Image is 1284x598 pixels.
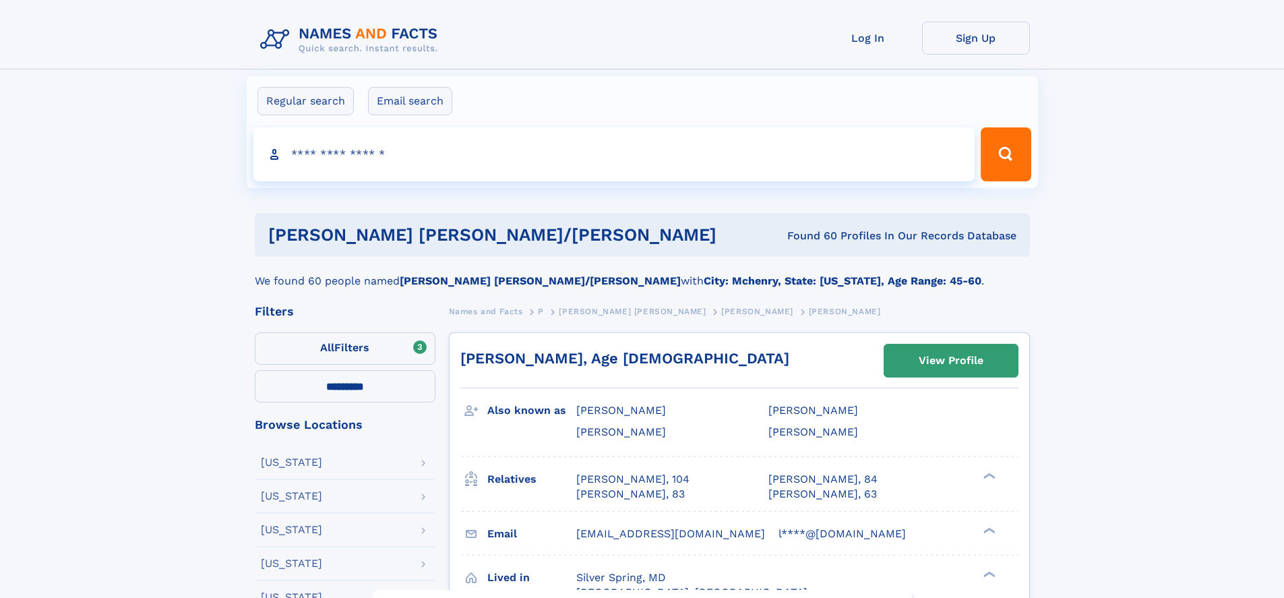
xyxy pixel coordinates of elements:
label: Email search [368,87,452,115]
div: Found 60 Profiles In Our Records Database [752,229,1016,243]
span: [EMAIL_ADDRESS][DOMAIN_NAME] [576,527,765,540]
a: Sign Up [922,22,1030,55]
h3: Relatives [487,468,576,491]
span: [PERSON_NAME] [768,404,858,417]
a: Log In [814,22,922,55]
span: Silver Spring, MD [576,571,666,584]
a: View Profile [884,345,1018,377]
label: Regular search [257,87,354,115]
div: [US_STATE] [261,558,322,569]
b: [PERSON_NAME] [PERSON_NAME]/[PERSON_NAME] [400,274,681,287]
span: All [320,341,334,354]
label: Filters [255,332,435,365]
span: P [538,307,544,316]
div: We found 60 people named with . [255,257,1030,289]
h3: Also known as [487,399,576,422]
div: ❯ [980,471,996,480]
a: [PERSON_NAME] [PERSON_NAME] [559,303,706,320]
a: [PERSON_NAME], 104 [576,472,690,487]
a: P [538,303,544,320]
a: [PERSON_NAME], 63 [768,487,877,502]
div: ❯ [980,526,996,535]
span: [PERSON_NAME] [721,307,793,316]
a: Names and Facts [449,303,523,320]
span: [PERSON_NAME] [576,404,666,417]
div: [US_STATE] [261,491,322,502]
h3: Lived in [487,566,576,589]
div: ❯ [980,570,996,578]
div: Browse Locations [255,419,435,431]
div: Filters [255,305,435,318]
span: [PERSON_NAME] [768,425,858,438]
div: [US_STATE] [261,525,322,535]
span: [PERSON_NAME] [PERSON_NAME] [559,307,706,316]
button: Search Button [981,127,1031,181]
a: [PERSON_NAME], 83 [576,487,685,502]
h3: Email [487,522,576,545]
a: [PERSON_NAME], Age [DEMOGRAPHIC_DATA] [460,350,789,367]
span: [PERSON_NAME] [809,307,881,316]
b: City: Mchenry, State: [US_STATE], Age Range: 45-60 [704,274,981,287]
input: search input [253,127,975,181]
a: [PERSON_NAME] [721,303,793,320]
div: [US_STATE] [261,457,322,468]
a: [PERSON_NAME], 84 [768,472,878,487]
div: View Profile [919,345,983,376]
img: Logo Names and Facts [255,22,449,58]
h1: [PERSON_NAME] [PERSON_NAME]/[PERSON_NAME] [268,227,752,243]
span: [PERSON_NAME] [576,425,666,438]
